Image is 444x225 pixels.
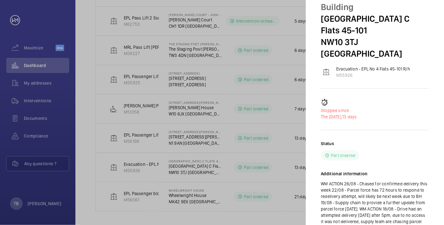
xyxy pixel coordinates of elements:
span: The [DATE], [321,114,342,119]
p: M55926 [336,72,410,78]
p: 13 days [321,114,429,120]
img: elevator.svg [322,68,330,76]
p: [GEOGRAPHIC_DATA] C Flats 45-101 [321,13,429,36]
h2: Additional information [321,171,429,177]
p: Part ordered [331,152,355,159]
p: Evacuation - EPL No 4 Flats 45-101 R/h [336,66,410,72]
p: Stopped since [321,107,429,114]
p: NW10 3TJ [GEOGRAPHIC_DATA] [321,36,429,59]
h2: Status [321,140,334,147]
